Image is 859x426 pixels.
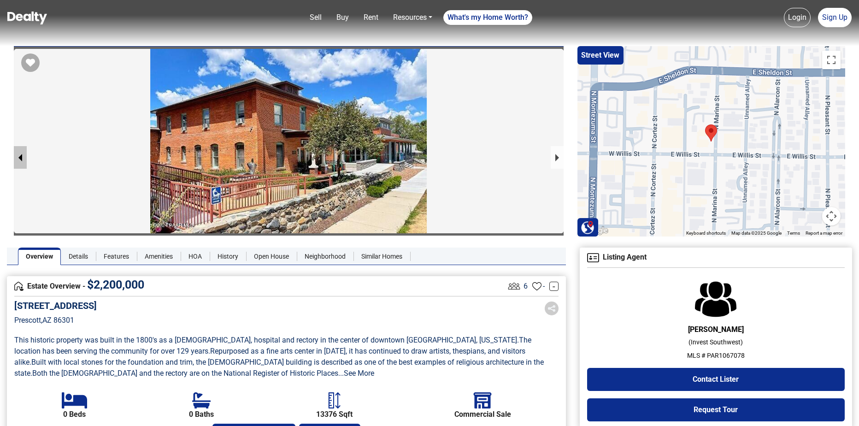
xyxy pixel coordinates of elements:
[686,230,726,237] button: Keyboard shortcuts
[532,282,541,291] img: Favourites
[581,220,594,234] img: Search Homes at Dealty
[454,410,511,419] b: Commercial Sale
[389,8,436,27] a: Resources
[61,248,96,265] a: Details
[731,231,782,236] span: Map data ©2025 Google
[7,12,47,24] img: Dealty - Buy, Sell & Rent Homes
[822,51,841,69] button: Toggle fullscreen view
[577,46,624,65] button: Street View
[14,358,546,378] span: Built with local stones for the foundation and trim, the [DEMOGRAPHIC_DATA] building is described...
[14,315,97,326] p: Prescott , AZ 86301
[822,207,841,225] button: Map camera controls
[210,248,246,265] a: History
[189,410,214,419] b: 0 Baths
[543,281,545,292] span: -
[587,398,845,421] button: Request Tour
[14,281,506,291] h4: Estate Overview -
[14,282,24,291] img: Overview
[246,248,297,265] a: Open House
[14,347,527,367] span: Repurposed as a fine arts center in [DATE], it has continued to draw artists, thespians, and visi...
[587,368,845,391] button: Contact Lister
[14,336,519,344] span: This historic property was built in the 1800's as a [DEMOGRAPHIC_DATA], hospital and rectory in t...
[87,278,144,291] span: $ 2,200,000
[587,351,845,361] p: MLS # PAR1067078
[14,300,97,311] h5: [STREET_ADDRESS]
[828,395,850,417] iframe: Intercom live chat
[297,248,353,265] a: Neighborhood
[333,8,353,27] a: Buy
[96,248,137,265] a: Features
[818,8,852,27] a: Sign Up
[587,253,845,262] h4: Listing Agent
[32,369,338,378] span: Both the [DEMOGRAPHIC_DATA] and the rectory are on the National Register of Historic Places
[306,8,325,27] a: Sell
[443,10,532,25] a: What's my Home Worth?
[181,248,210,265] a: HOA
[137,248,181,265] a: Amenities
[587,337,845,347] p: ( Invest Southwest )
[316,410,353,419] b: 13376 Sqft
[787,231,800,236] a: Terms (opens in new tab)
[506,278,522,294] img: Listing View
[587,325,845,334] h6: [PERSON_NAME]
[524,281,528,292] span: 6
[551,146,564,169] button: next slide / item
[338,369,374,378] a: ...See More
[18,248,61,265] a: Overview
[360,8,382,27] a: Rent
[695,281,736,318] img: Agent
[587,253,599,262] img: Agent
[784,8,811,27] a: Login
[353,248,410,265] a: Similar Homes
[806,231,842,236] a: Report a map error
[549,282,559,291] a: -
[14,146,27,169] button: previous slide / item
